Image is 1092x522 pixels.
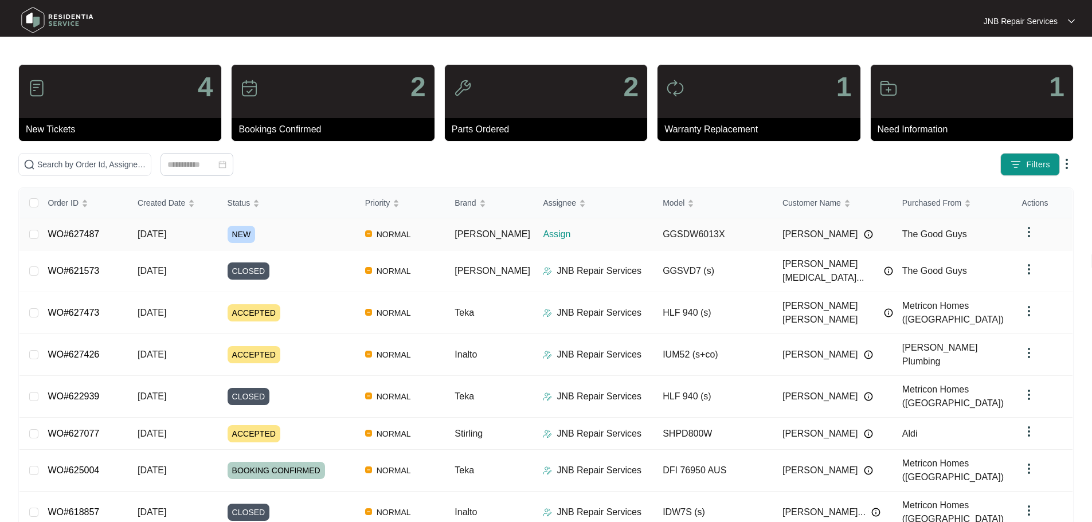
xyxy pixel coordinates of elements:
[543,197,576,209] span: Assignee
[228,504,270,521] span: CLOSED
[773,188,893,218] th: Customer Name
[138,197,185,209] span: Created Date
[623,73,639,101] p: 2
[38,188,128,218] th: Order ID
[543,308,552,317] img: Assigner Icon
[782,390,858,403] span: [PERSON_NAME]
[902,301,1004,324] span: Metricon Homes ([GEOGRAPHIC_DATA])
[653,218,773,250] td: GGSDW6013X
[138,350,166,359] span: [DATE]
[1022,225,1036,239] img: dropdown arrow
[228,262,270,280] span: CLOSED
[445,188,534,218] th: Brand
[902,458,1004,482] span: Metricon Homes ([GEOGRAPHIC_DATA])
[455,429,483,438] span: Stirling
[557,306,641,320] p: JNB Repair Services
[984,15,1058,27] p: JNB Repair Services
[138,308,166,317] span: [DATE]
[878,123,1073,136] p: Need Information
[372,505,416,519] span: NORMAL
[455,266,530,276] span: [PERSON_NAME]
[48,465,99,475] a: WO#625004
[543,429,552,438] img: Assigner Icon
[372,390,416,403] span: NORMAL
[372,348,416,362] span: NORMAL
[653,450,773,492] td: DFI 76950 AUS
[48,308,99,317] a: WO#627473
[902,197,961,209] span: Purchased From
[557,348,641,362] p: JNB Repair Services
[871,508,880,517] img: Info icon
[1022,388,1036,402] img: dropdown arrow
[372,264,416,278] span: NORMAL
[653,292,773,334] td: HLF 940 (s)
[455,308,474,317] span: Teka
[902,384,1004,408] span: Metricon Homes ([GEOGRAPHIC_DATA])
[128,188,218,218] th: Created Date
[902,266,967,276] span: The Good Guys
[455,350,477,359] span: Inalto
[410,73,426,101] p: 2
[138,266,166,276] span: [DATE]
[228,462,325,479] span: BOOKING CONFIRMED
[782,348,858,362] span: [PERSON_NAME]
[543,508,552,517] img: Assigner Icon
[365,351,372,358] img: Vercel Logo
[455,229,530,239] span: [PERSON_NAME]
[372,464,416,477] span: NORMAL
[1068,18,1075,24] img: dropdown arrow
[228,226,256,243] span: NEW
[543,392,552,401] img: Assigner Icon
[543,266,552,276] img: Assigner Icon
[228,304,280,321] span: ACCEPTED
[884,308,893,317] img: Info icon
[782,505,866,519] span: [PERSON_NAME]...
[782,257,878,285] span: [PERSON_NAME][MEDICAL_DATA]...
[452,123,647,136] p: Parts Ordered
[48,429,99,438] a: WO#627077
[37,158,146,171] input: Search by Order Id, Assignee Name, Customer Name, Brand and Model
[198,73,213,101] p: 4
[365,393,372,399] img: Vercel Logo
[653,250,773,292] td: GGSVD7 (s)
[653,418,773,450] td: SHPD800W
[228,425,280,442] span: ACCEPTED
[557,464,641,477] p: JNB Repair Services
[782,197,841,209] span: Customer Name
[543,466,552,475] img: Assigner Icon
[543,227,653,241] p: Assign
[884,266,893,276] img: Info icon
[138,465,166,475] span: [DATE]
[1022,504,1036,517] img: dropdown arrow
[664,123,860,136] p: Warranty Replacement
[372,306,416,320] span: NORMAL
[1022,462,1036,476] img: dropdown arrow
[365,197,390,209] span: Priority
[879,79,898,97] img: icon
[1022,346,1036,360] img: dropdown arrow
[138,391,166,401] span: [DATE]
[557,390,641,403] p: JNB Repair Services
[26,123,221,136] p: New Tickets
[864,230,873,239] img: Info icon
[238,123,434,136] p: Bookings Confirmed
[663,197,684,209] span: Model
[365,430,372,437] img: Vercel Logo
[1022,425,1036,438] img: dropdown arrow
[365,267,372,274] img: Vercel Logo
[864,392,873,401] img: Info icon
[1022,304,1036,318] img: dropdown arrow
[1022,262,1036,276] img: dropdown arrow
[557,264,641,278] p: JNB Repair Services
[228,388,270,405] span: CLOSED
[455,391,474,401] span: Teka
[1000,153,1060,176] button: filter iconFilters
[24,159,35,170] img: search-icon
[365,508,372,515] img: Vercel Logo
[543,350,552,359] img: Assigner Icon
[782,299,878,327] span: [PERSON_NAME] [PERSON_NAME]
[893,188,1013,218] th: Purchased From
[365,466,372,473] img: Vercel Logo
[836,73,852,101] p: 1
[864,350,873,359] img: Info icon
